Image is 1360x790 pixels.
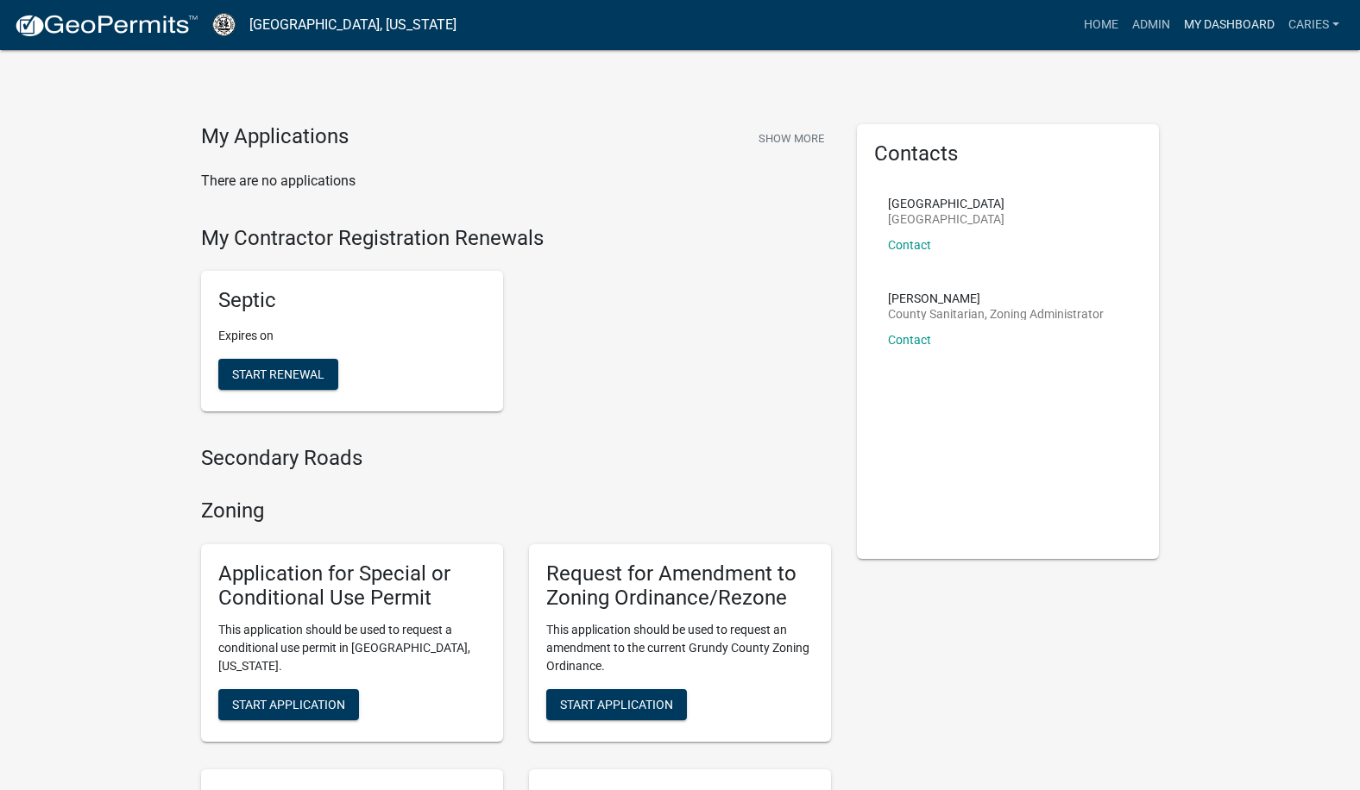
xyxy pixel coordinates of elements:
p: Expires on [218,327,486,345]
span: Start Application [232,698,345,712]
p: County Sanitarian, Zoning Administrator [888,308,1104,320]
a: My Dashboard [1177,9,1281,41]
p: There are no applications [201,171,831,191]
h4: My Applications [201,124,349,150]
h5: Request for Amendment to Zoning Ordinance/Rezone [546,561,814,611]
span: Start Application [560,698,673,712]
p: This application should be used to request a conditional use permit in [GEOGRAPHIC_DATA], [US_STA... [218,621,486,675]
h4: My Contractor Registration Renewals [201,226,831,251]
a: Contact [888,333,931,347]
a: Admin [1125,9,1177,41]
a: Home [1077,9,1125,41]
h5: Contacts [874,141,1142,166]
wm-registration-list-section: My Contractor Registration Renewals [201,226,831,426]
a: Contact [888,238,931,252]
h4: Secondary Roads [201,446,831,471]
button: Show More [752,124,831,153]
p: [GEOGRAPHIC_DATA] [888,213,1004,225]
h5: Application for Special or Conditional Use Permit [218,561,486,611]
h4: Zoning [201,498,831,524]
h5: Septic [218,288,486,313]
p: [PERSON_NAME] [888,292,1104,304]
a: [GEOGRAPHIC_DATA], [US_STATE] [249,10,456,40]
button: Start Renewal [218,359,338,390]
p: This application should be used to request an amendment to the current Grundy County Zoning Ordin... [546,621,814,675]
img: Grundy County, Iowa [212,13,236,36]
a: CarieS [1281,9,1346,41]
button: Start Application [546,689,687,720]
p: [GEOGRAPHIC_DATA] [888,197,1004,210]
button: Start Application [218,689,359,720]
span: Start Renewal [232,367,324,381]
